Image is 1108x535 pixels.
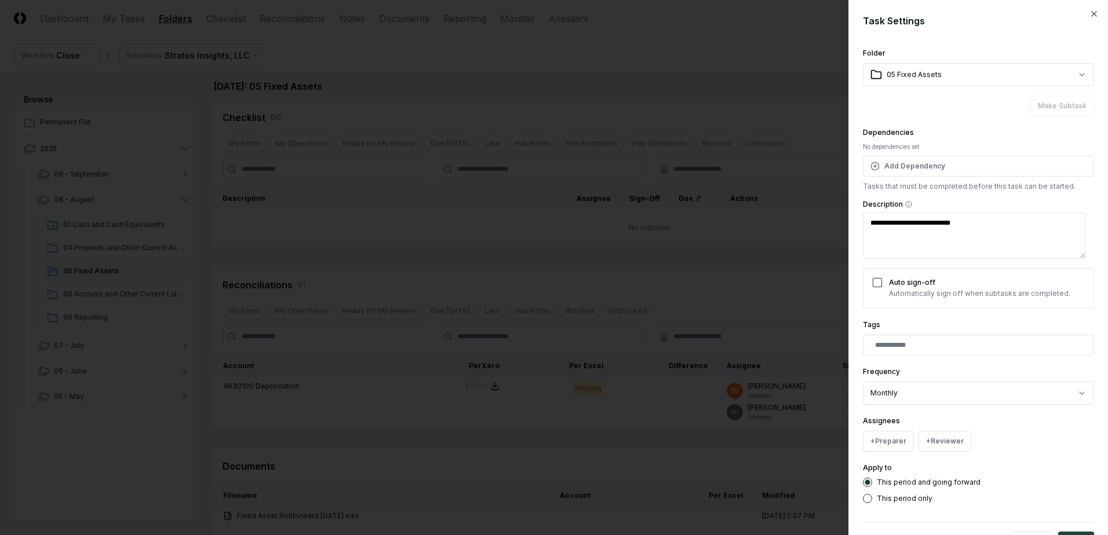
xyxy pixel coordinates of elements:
[905,201,912,208] button: Description
[877,495,932,502] label: This period only
[919,431,971,452] button: +Reviewer
[863,156,1094,177] button: Add Dependency
[863,142,1094,151] div: No dependencies set
[863,49,885,57] label: Folder
[863,14,1094,28] h2: Task Settings
[863,367,900,376] label: Frequency
[863,128,914,137] label: Dependencies
[889,278,935,287] label: Auto sign-off
[863,320,880,329] label: Tags
[863,416,900,425] label: Assignees
[863,431,914,452] button: +Preparer
[863,463,892,472] label: Apply to
[877,479,981,486] label: This period and going forward
[863,181,1094,192] p: Tasks that must be completed before this task can be started.
[889,288,1070,299] p: Automatically sign off when subtasks are completed.
[863,201,1094,208] label: Description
